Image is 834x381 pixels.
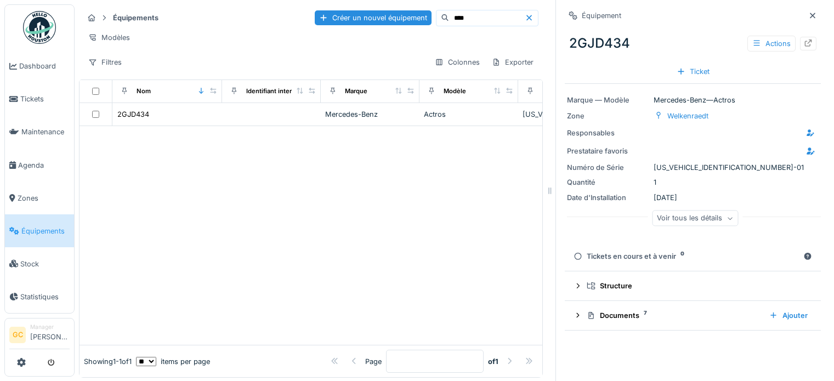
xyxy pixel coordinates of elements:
div: 2GJD434 [565,29,821,58]
img: Badge_color-CXgf-gQk.svg [23,11,56,44]
div: Zone [567,111,649,121]
a: Zones [5,181,74,214]
strong: Équipements [109,13,163,23]
div: Colonnes [430,54,485,70]
div: Marque — Modèle [567,95,649,105]
a: Tickets [5,83,74,116]
span: Dashboard [19,61,70,71]
li: GC [9,327,26,343]
div: Documents [587,310,761,321]
summary: Documents7Ajouter [569,305,816,326]
div: Numéro de Série [567,162,649,173]
div: [US_VEHICLE_IDENTIFICATION_NUMBER]-01 [567,162,819,173]
div: Actions [747,36,796,52]
div: Page [365,356,382,367]
li: [PERSON_NAME] [30,323,70,346]
div: [US_VEHICLE_IDENTIFICATION_NUMBER]-01 [523,109,612,120]
div: Exporter [487,54,538,70]
a: GC Manager[PERSON_NAME] [9,323,70,349]
span: Équipements [21,226,70,236]
div: Manager [30,323,70,331]
span: Maintenance [21,127,70,137]
div: Mercedes-Benz — Actros [567,95,819,105]
a: Statistiques [5,280,74,313]
div: Modèle [444,87,466,96]
div: Marque [345,87,367,96]
div: Quantité [567,177,649,187]
div: Identifiant interne [246,87,299,96]
div: Tickets en cours et à venir [574,251,799,261]
div: Showing 1 - 1 of 1 [84,356,132,367]
div: Structure [587,281,808,291]
summary: Tickets en cours et à venir0 [569,246,816,266]
div: Voir tous les détails [652,211,738,226]
span: Agenda [18,160,70,170]
div: Welkenraedt [667,111,708,121]
div: Ticket [672,64,714,79]
span: Stock [20,259,70,269]
a: Dashboard [5,50,74,83]
div: [DATE] [567,192,819,203]
a: Stock [5,247,74,280]
span: Zones [18,193,70,203]
a: Agenda [5,149,74,181]
a: Maintenance [5,116,74,149]
div: Responsables [567,128,649,138]
div: Actros [424,109,514,120]
div: Nom [137,87,151,96]
div: items per page [136,356,210,367]
a: Équipements [5,214,74,247]
strong: of 1 [488,356,498,367]
span: Statistiques [20,292,70,302]
div: Ajouter [765,308,812,323]
div: 2GJD434 [117,109,149,120]
div: Modèles [83,30,135,46]
div: Prestataire favoris [567,146,649,156]
span: Tickets [20,94,70,104]
div: 1 [567,177,819,187]
summary: Structure [569,276,816,296]
div: Créer un nouvel équipement [315,10,432,25]
div: Mercedes-Benz [325,109,415,120]
div: Date d'Installation [567,192,649,203]
div: Équipement [582,10,621,21]
div: Filtres [83,54,127,70]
